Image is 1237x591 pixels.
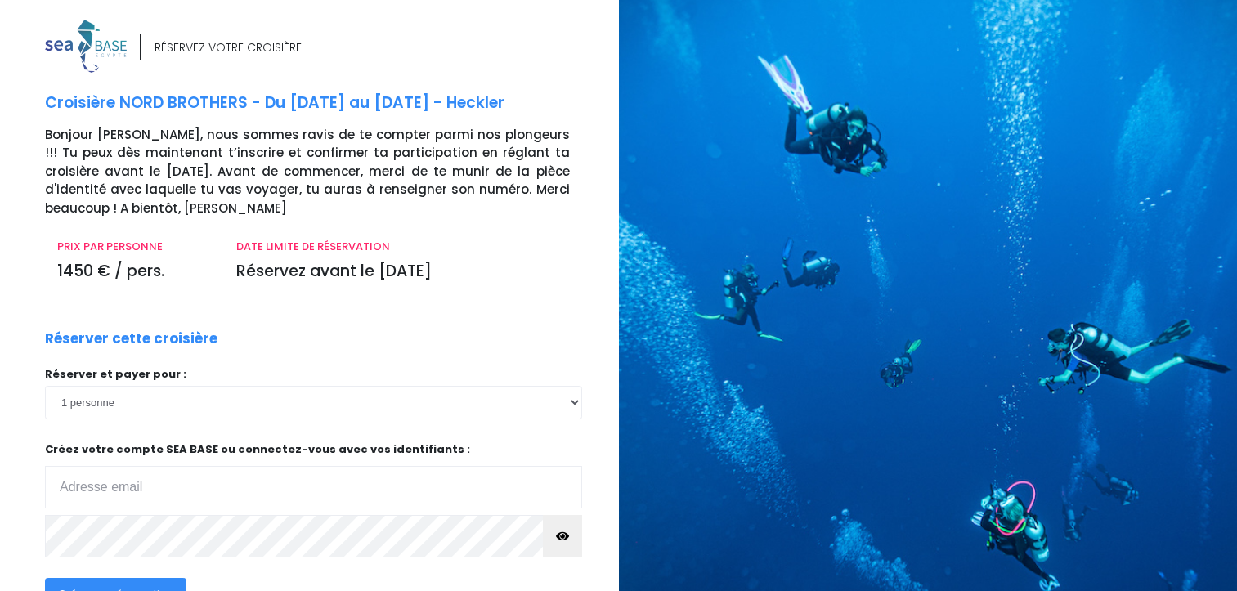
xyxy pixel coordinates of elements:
[57,239,212,255] p: PRIX PAR PERSONNE
[45,366,582,383] p: Réserver et payer pour :
[45,329,217,350] p: Réserver cette croisière
[45,441,582,509] p: Créez votre compte SEA BASE ou connectez-vous avec vos identifiants :
[236,239,570,255] p: DATE LIMITE DE RÉSERVATION
[45,20,127,73] img: logo_color1.png
[57,260,212,284] p: 1450 € / pers.
[236,260,570,284] p: Réservez avant le [DATE]
[45,126,607,218] p: Bonjour [PERSON_NAME], nous sommes ravis de te compter parmi nos plongeurs !!! Tu peux dès mainte...
[155,39,302,56] div: RÉSERVEZ VOTRE CROISIÈRE
[45,466,582,508] input: Adresse email
[45,92,607,115] p: Croisière NORD BROTHERS - Du [DATE] au [DATE] - Heckler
